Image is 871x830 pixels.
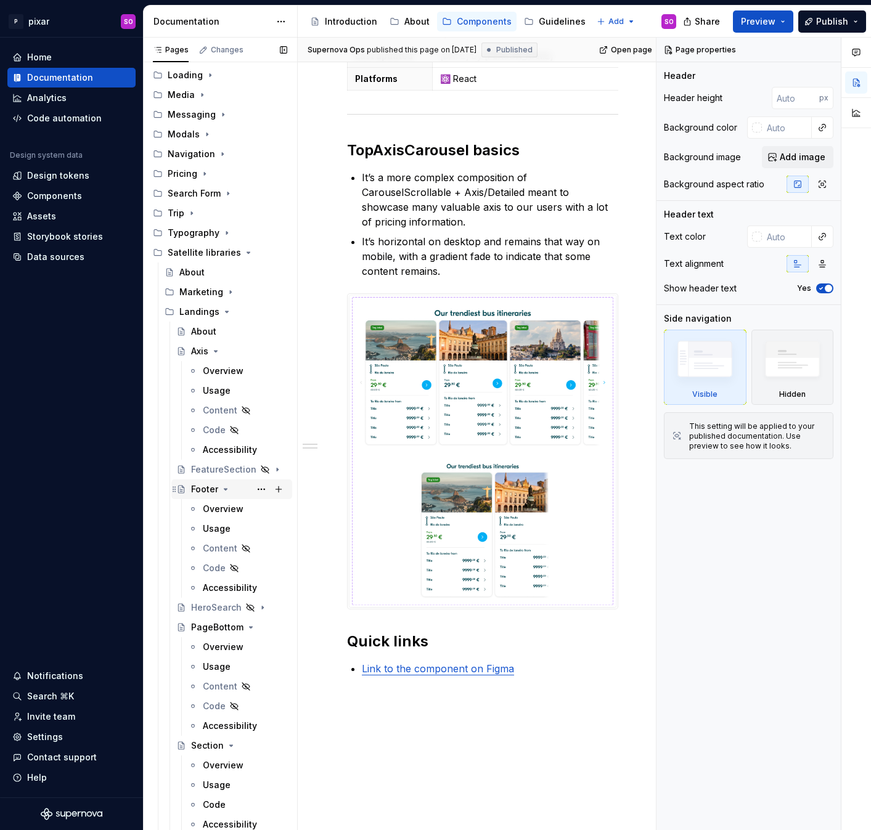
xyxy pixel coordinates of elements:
a: Content [183,677,292,696]
a: Documentation [7,68,136,87]
div: Axis [191,345,208,357]
a: Analytics [7,88,136,108]
div: Modals [148,124,292,144]
div: Media [148,85,292,105]
div: About [404,15,430,28]
div: Invite team [27,710,75,723]
a: Components [7,186,136,206]
div: Landings [160,302,292,322]
span: Add [608,17,624,26]
p: ⚛️ React [440,73,803,85]
div: Components [27,190,82,202]
a: About [385,12,435,31]
a: Content [183,539,292,558]
a: About [160,262,292,282]
div: Section [191,739,224,752]
a: Accessibility [183,440,292,460]
a: Assets [7,206,136,226]
div: Trip [148,203,292,223]
div: Background color [664,121,737,134]
div: Usage [203,661,231,673]
h2: Quick links [347,632,618,651]
div: Code [203,424,226,436]
div: SO [124,17,133,26]
span: Open page [611,45,652,55]
div: Hidden [751,330,834,405]
a: Accessibility [183,578,292,598]
a: Overview [183,755,292,775]
div: Hidden [779,389,806,399]
a: Section [171,736,292,755]
div: Side navigation [664,312,732,325]
a: Accessibility [183,716,292,736]
a: Settings [7,727,136,747]
div: Page tree [305,9,591,34]
button: PpixarSO [2,8,141,35]
div: Code automation [27,112,102,124]
div: Assets [27,210,56,222]
span: Add image [780,151,825,163]
div: Pricing [168,168,197,180]
div: Overview [203,759,243,771]
a: Code automation [7,108,136,128]
img: e96aee63-7b24-46c8-89c8-7972a5373fc3.png [348,294,618,609]
a: Guidelines [519,12,591,31]
button: Add image [762,146,833,168]
div: Changes [211,45,243,55]
div: Documentation [153,15,270,28]
a: Data sources [7,247,136,267]
div: Modals [168,128,200,140]
div: Visible [664,330,746,405]
a: Code [183,558,292,578]
div: Overview [203,641,243,653]
div: pixar [28,15,49,28]
div: Help [27,771,47,784]
div: Loading [168,69,203,81]
div: Pricing [148,164,292,184]
div: Notifications [27,670,83,682]
div: Search ⌘K [27,690,74,702]
div: Typography [148,223,292,243]
div: Guidelines [539,15,586,28]
input: Auto [772,87,819,109]
div: Documentation [27,71,93,84]
button: Share [677,10,728,33]
div: Content [203,542,237,555]
a: Usage [183,657,292,677]
button: Publish [798,10,866,33]
a: Introduction [305,12,382,31]
div: Accessibility [203,720,257,732]
input: Auto [762,116,812,139]
span: Published [496,45,533,55]
div: Design tokens [27,169,89,182]
a: Code [183,420,292,440]
div: Data sources [27,251,84,263]
div: Code [203,799,226,811]
button: Add [593,13,639,30]
div: Media [168,89,195,101]
div: Pages [153,45,189,55]
p: Platforms [355,73,425,85]
div: About [179,266,205,279]
div: Background aspect ratio [664,178,764,190]
div: Home [27,51,52,63]
a: Home [7,47,136,67]
span: Share [695,15,720,28]
a: Link to the component on Figma [362,662,514,675]
div: Loading [148,65,292,85]
div: Usage [203,384,231,397]
a: Storybook stories [7,227,136,246]
a: Overview [183,361,292,381]
div: HeroSearch [191,601,242,614]
a: FeatureSection [171,460,292,479]
a: Supernova Logo [41,808,102,820]
div: Content [203,680,237,693]
span: Preview [741,15,775,28]
p: It’s a more complex composition of CarouselScrollable + Axis/Detailed meant to showcase many valu... [362,170,618,229]
div: Code [203,700,226,712]
a: Axis [171,341,292,361]
div: Header [664,70,695,82]
div: Satellite libraries [148,243,292,262]
div: Marketing [160,282,292,302]
div: FeatureSection [191,463,256,476]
